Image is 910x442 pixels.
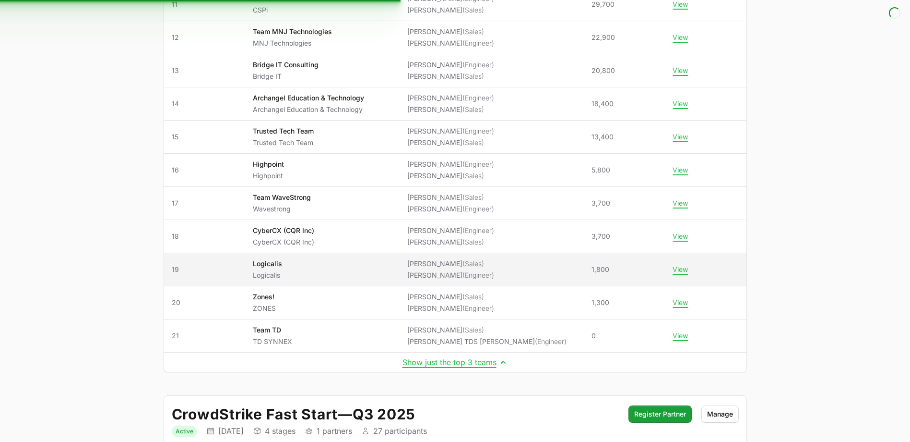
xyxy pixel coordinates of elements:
[701,405,739,423] button: Manage
[407,292,494,302] li: [PERSON_NAME]
[591,99,614,109] span: 18,400
[462,172,484,180] span: (Sales)
[591,33,615,42] span: 22,900
[253,105,364,114] p: Archangel Education & Technology
[673,133,688,141] button: View
[407,171,494,181] li: [PERSON_NAME]
[172,198,237,208] span: 17
[462,271,494,279] span: (Engineer)
[407,160,494,169] li: [PERSON_NAME]
[253,171,284,181] p: Highpoint
[253,38,332,48] p: MNJ Technologies
[462,238,484,246] span: (Sales)
[253,27,332,37] p: Team MNJ Technologies
[265,426,295,436] p: 4 stages
[591,132,614,142] span: 13,400
[407,193,494,202] li: [PERSON_NAME]
[402,357,508,367] button: Show just the top 3 teams
[172,298,237,307] span: 20
[253,270,282,280] p: Logicalis
[673,66,688,75] button: View
[591,265,609,274] span: 1,800
[253,259,282,269] p: Logicalis
[462,205,494,213] span: (Engineer)
[462,193,484,201] span: (Sales)
[407,126,494,136] li: [PERSON_NAME]
[591,165,610,175] span: 5,800
[591,66,615,75] span: 20,800
[407,60,494,70] li: [PERSON_NAME]
[707,408,733,420] span: Manage
[253,93,364,103] p: Archangel Education & Technology
[462,27,484,36] span: (Sales)
[253,237,314,247] p: CyberCX (CQR Inc)
[407,105,494,114] li: [PERSON_NAME]
[462,160,494,168] span: (Engineer)
[462,138,484,147] span: (Sales)
[172,405,619,423] h2: CrowdStrike Fast Start Q3 2025
[634,408,686,420] span: Register Partner
[172,66,237,75] span: 13
[218,426,244,436] p: [DATE]
[407,337,567,346] li: [PERSON_NAME] TDS [PERSON_NAME]
[591,198,610,208] span: 3,700
[462,72,484,80] span: (Sales)
[253,325,292,335] p: Team TD
[673,232,688,241] button: View
[462,61,494,69] span: (Engineer)
[253,138,314,147] p: Trusted Tech Team
[462,259,484,268] span: (Sales)
[373,426,427,436] p: 27 participants
[673,298,688,307] button: View
[462,293,484,301] span: (Sales)
[172,232,237,241] span: 18
[253,292,276,302] p: Zones!
[407,259,494,269] li: [PERSON_NAME]
[407,270,494,280] li: [PERSON_NAME]
[673,166,688,174] button: View
[253,60,319,70] p: Bridge IT Consulting
[673,199,688,208] button: View
[407,304,494,313] li: [PERSON_NAME]
[673,33,688,42] button: View
[253,204,311,214] p: Wavestrong
[253,160,284,169] p: Highpoint
[407,72,494,81] li: [PERSON_NAME]
[673,265,688,274] button: View
[628,405,692,423] button: Register Partner
[407,27,494,37] li: [PERSON_NAME]
[591,298,609,307] span: 1,300
[253,226,314,235] p: CyberCX (CQR Inc)
[172,265,237,274] span: 19
[407,204,494,214] li: [PERSON_NAME]
[172,331,237,341] span: 21
[253,337,292,346] p: TD SYNNEX
[253,193,311,202] p: Team WaveStrong
[462,94,494,102] span: (Engineer)
[172,99,237,109] span: 14
[338,405,353,423] span: —
[407,138,494,147] li: [PERSON_NAME]
[591,331,596,341] span: 0
[462,39,494,47] span: (Engineer)
[317,426,352,436] p: 1 partners
[253,5,268,15] p: CSPi
[462,6,484,14] span: (Sales)
[172,165,237,175] span: 16
[253,126,314,136] p: Trusted Tech Team
[407,38,494,48] li: [PERSON_NAME]
[172,132,237,142] span: 15
[591,232,610,241] span: 3,700
[462,304,494,312] span: (Engineer)
[407,5,494,15] li: [PERSON_NAME]
[673,99,688,108] button: View
[462,127,494,135] span: (Engineer)
[407,325,567,335] li: [PERSON_NAME]
[407,93,494,103] li: [PERSON_NAME]
[407,226,494,235] li: [PERSON_NAME]
[253,304,276,313] p: ZONES
[535,337,567,345] span: (Engineer)
[462,326,484,334] span: (Sales)
[172,33,237,42] span: 12
[673,331,688,340] button: View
